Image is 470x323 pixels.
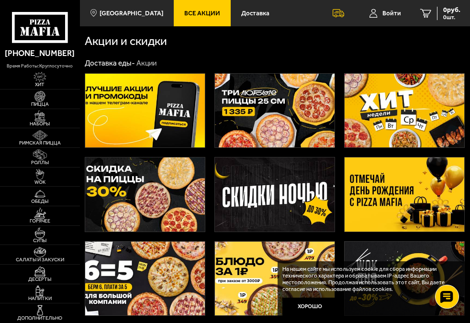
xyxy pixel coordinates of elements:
[443,14,460,20] span: 0 шт.
[241,10,269,16] span: Доставка
[85,59,135,67] a: Доставка еды-
[282,266,455,292] p: На нашем сайте мы используем cookie для сбора информации технического характера и обрабатываем IP...
[443,7,460,13] span: 0 руб.
[85,35,237,47] h1: Акции и скидки
[184,10,220,16] span: Все Акции
[282,298,337,316] button: Хорошо
[100,10,163,16] span: [GEOGRAPHIC_DATA]
[382,10,401,16] span: Войти
[136,59,157,68] div: Акции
